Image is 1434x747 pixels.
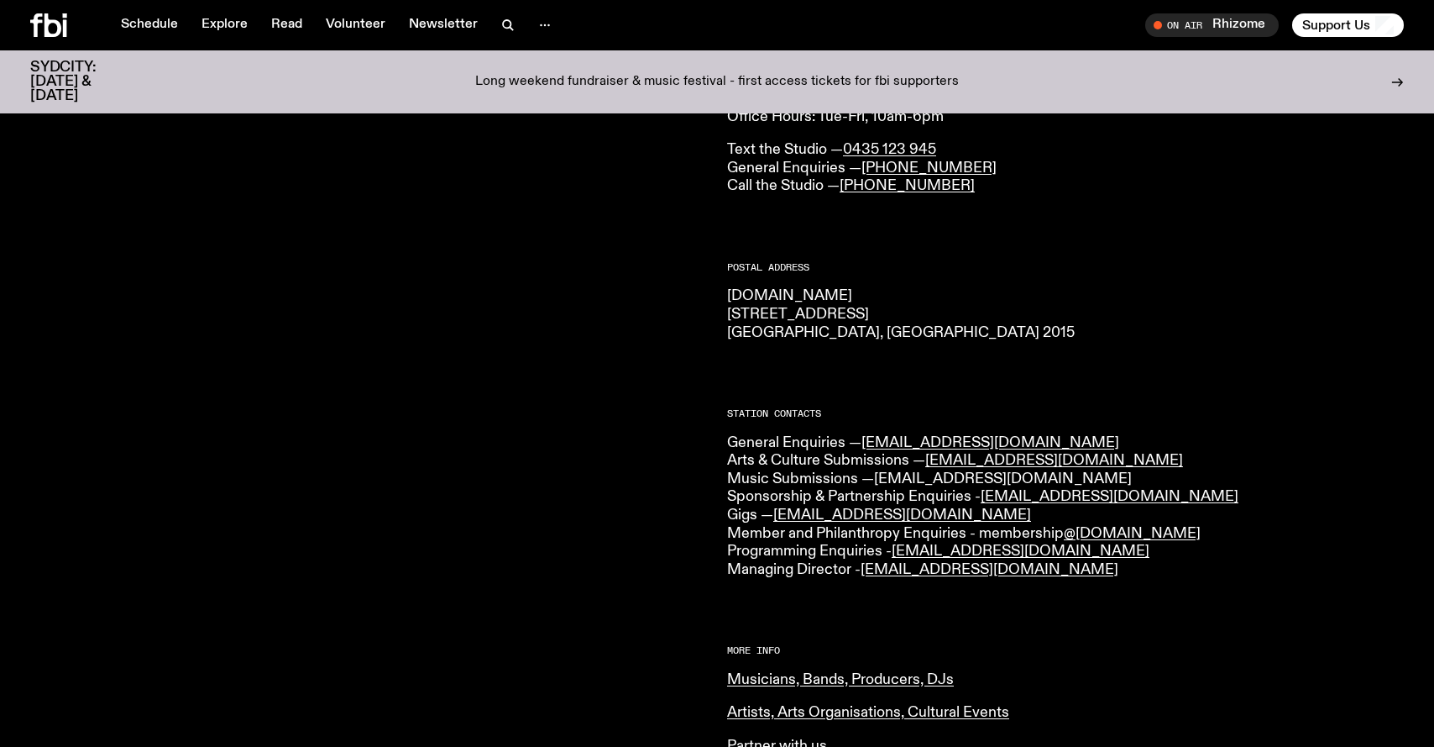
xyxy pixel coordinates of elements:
[874,471,1132,487] a: [EMAIL_ADDRESS][DOMAIN_NAME]
[861,435,1119,450] a: [EMAIL_ADDRESS][DOMAIN_NAME]
[727,434,1404,580] p: General Enquiries — Arts & Culture Submissions — Music Submissions — Sponsorship & Partnership En...
[261,13,312,37] a: Read
[925,453,1183,468] a: [EMAIL_ADDRESS][DOMAIN_NAME]
[727,409,1404,418] h2: Station Contacts
[399,13,488,37] a: Newsletter
[843,142,936,157] a: 0435 123 945
[30,60,138,103] h3: SYDCITY: [DATE] & [DATE]
[840,178,975,193] a: [PHONE_NUMBER]
[1064,526,1201,541] a: @[DOMAIN_NAME]
[1292,13,1404,37] button: Support Us
[727,141,1404,196] p: Text the Studio — General Enquiries — Call the Studio —
[316,13,395,37] a: Volunteer
[475,75,959,90] p: Long weekend fundraiser & music festival - first access tickets for fbi supporters
[191,13,258,37] a: Explore
[981,489,1238,504] a: [EMAIL_ADDRESS][DOMAIN_NAME]
[892,544,1149,559] a: [EMAIL_ADDRESS][DOMAIN_NAME]
[1302,18,1370,33] span: Support Us
[727,287,1404,342] p: [DOMAIN_NAME] [STREET_ADDRESS] [GEOGRAPHIC_DATA], [GEOGRAPHIC_DATA] 2015
[861,562,1118,577] a: [EMAIL_ADDRESS][DOMAIN_NAME]
[727,705,1009,720] a: Artists, Arts Organisations, Cultural Events
[773,508,1031,523] a: [EMAIL_ADDRESS][DOMAIN_NAME]
[111,13,188,37] a: Schedule
[727,263,1404,272] h2: Postal Address
[727,672,954,687] a: Musicians, Bands, Producers, DJs
[861,160,997,176] a: [PHONE_NUMBER]
[727,646,1404,655] h2: More Info
[727,108,1404,127] p: Office Hours: Tue-Fri, 10am-6pm
[1145,13,1279,37] button: On AirRhizome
